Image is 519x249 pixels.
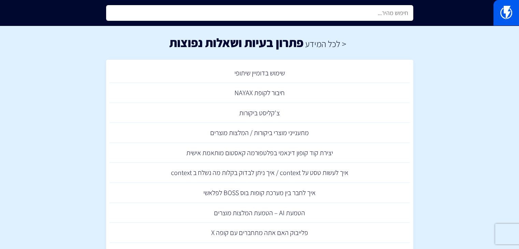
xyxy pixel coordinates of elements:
a: איך לחבר בין מערכת קופות בוס BOSS לפלאשי [110,183,410,203]
a: צ'קליסט ביקורות [110,103,410,123]
h1: פתרון בעיות ושאלות נפוצות [169,36,303,49]
a: איך לעשות טסט על context / איך ניתן לבדוק בקלות מה נשלח ב context [110,163,410,183]
a: פלייבוק האם אתה מתחברים עם קופה X [110,223,410,243]
a: מתענייני מוצרי ביקורות / המלצות מוצרים [110,123,410,143]
a: הטמעת AI – הטמעת המלצות מוצרים [110,203,410,223]
a: שימוש בדומיין שיתופי [110,63,410,83]
a: חיבור לקופת NAYAX [110,83,410,103]
a: יצירת קוד קופון דינאמי בפלטפורמה קאסטום מותאמת אישית [110,143,410,163]
input: חיפוש מהיר... [106,5,413,21]
a: < לכל המידע [305,38,346,49]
